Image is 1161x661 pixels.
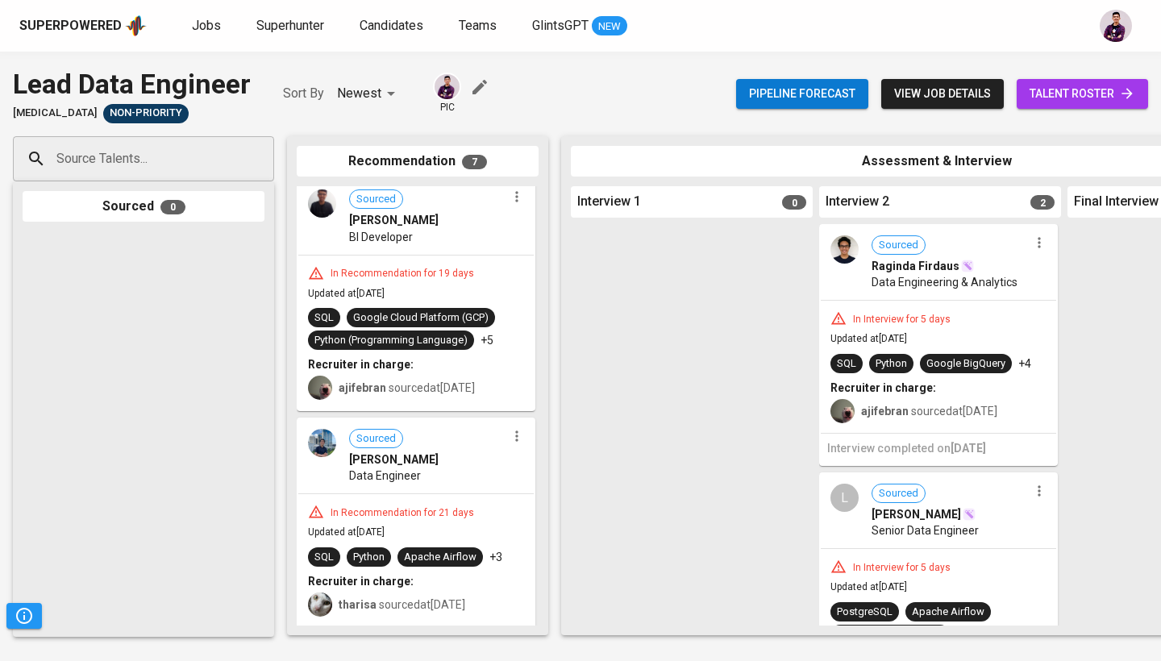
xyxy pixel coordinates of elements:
p: Newest [337,84,381,103]
div: Newest [337,79,401,109]
span: Senior Data Engineer [872,522,979,538]
div: Recommendation [297,146,539,177]
span: 2 [1030,195,1055,210]
span: Superhunter [256,18,324,33]
div: pic [433,73,461,114]
span: 0 [160,200,185,214]
div: In Recommendation for 21 days [324,506,481,520]
img: aji.muda@glints.com [308,376,332,400]
span: Sourced [872,238,925,253]
div: In Interview for 5 days [847,561,957,575]
div: Sourced [23,191,264,222]
span: [DATE] [951,442,986,455]
a: Superhunter [256,16,327,36]
span: GlintsGPT [532,18,589,33]
span: Candidates [360,18,423,33]
span: Updated at [DATE] [308,526,385,538]
div: Python (Programming Language) [314,333,468,348]
span: [PERSON_NAME] [349,212,439,228]
span: Final Interview [1074,193,1159,211]
span: sourced at [DATE] [339,381,475,394]
p: +4 [1018,355,1031,372]
span: Data Engineering & Analytics [872,274,1017,290]
span: 0 [782,195,806,210]
img: 6e00bdb1f4484aab7d139c48548bb008.jpeg [308,429,336,457]
span: Jobs [192,18,221,33]
span: [MEDICAL_DATA] [13,106,97,121]
div: SQL [314,310,334,326]
div: L [830,484,859,512]
b: tharisa [339,598,377,611]
span: NEW [592,19,627,35]
b: ajifebran [339,381,386,394]
div: SourcedRaginda FirdausData Engineering & AnalyticsIn Interview for 5 daysUpdated at[DATE]SQLPytho... [819,224,1058,466]
a: talent roster [1017,79,1148,109]
span: Teams [459,18,497,33]
span: sourced at [DATE] [861,405,997,418]
span: Non-Priority [103,106,189,121]
div: In Recommendation for 19 days [324,267,481,281]
span: Updated at [DATE] [830,333,907,344]
b: Recruiter in charge: [308,358,414,371]
span: Raginda Firdaus [872,258,959,274]
button: Open [265,157,268,160]
p: +5 [481,332,493,348]
a: Candidates [360,16,427,36]
span: sourced at [DATE] [339,598,465,611]
button: Pipeline Triggers [6,603,42,629]
span: talent roster [1030,84,1135,104]
span: view job details [894,84,991,104]
img: magic_wand.svg [961,260,974,272]
img: erwin@glints.com [435,74,460,99]
span: 7 [462,155,487,169]
div: Sourced[PERSON_NAME]Data EngineerIn Recommendation for 21 daysUpdated at[DATE]SQLPythonApache Air... [297,418,535,628]
div: Python [353,550,385,565]
span: [PERSON_NAME] [349,451,439,468]
span: Updated at [DATE] [830,581,907,592]
b: Recruiter in charge: [308,575,414,588]
span: BI Developer [349,229,413,245]
div: Google Cloud Platform (GCP) [353,310,489,326]
a: Jobs [192,16,224,36]
span: Pipeline forecast [749,84,855,104]
div: In Interview for 5 days [847,313,957,326]
img: d9d404cdd6dbc90b77ec72287650bb74.jpg [308,189,336,218]
div: Sufficient Talents in Pipeline [103,104,189,123]
a: Superpoweredapp logo [19,14,147,38]
div: Python [876,356,907,372]
span: Interview 1 [577,193,641,211]
b: Recruiter in charge: [830,381,936,394]
div: PostgreSQL [837,605,893,620]
div: Lead Data Engineer [13,64,251,104]
a: GlintsGPT NEW [532,16,627,36]
span: [PERSON_NAME] [872,506,961,522]
img: erwin@glints.com [1100,10,1132,42]
div: Sourced[PERSON_NAME]BI DeveloperIn Recommendation for 19 daysUpdated at[DATE]SQLGoogle Cloud Plat... [297,178,535,411]
img: 8b41370b3879bb9bcbc20fe54856619d.jpg [830,235,859,264]
div: Apache Airflow [912,605,984,620]
div: SQL [837,356,856,372]
img: magic_wand.svg [963,508,976,521]
span: Data Engineer [349,468,421,484]
img: app logo [125,14,147,38]
div: SQL [314,550,334,565]
b: ajifebran [861,405,909,418]
span: Updated at [DATE] [308,288,385,299]
p: +3 [489,549,502,565]
button: view job details [881,79,1004,109]
div: Google BigQuery [926,356,1005,372]
div: Apache Airflow [404,550,476,565]
img: tharisa.rizky@glints.com [308,592,332,617]
span: Sourced [350,192,402,207]
a: Teams [459,16,500,36]
span: Sourced [350,431,402,447]
span: Sourced [872,486,925,501]
button: Pipeline forecast [736,79,868,109]
span: Interview 2 [826,193,889,211]
p: Sort By [283,84,324,103]
div: Superpowered [19,17,122,35]
img: aji.muda@glints.com [830,399,855,423]
h6: Interview completed on [827,440,1050,458]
